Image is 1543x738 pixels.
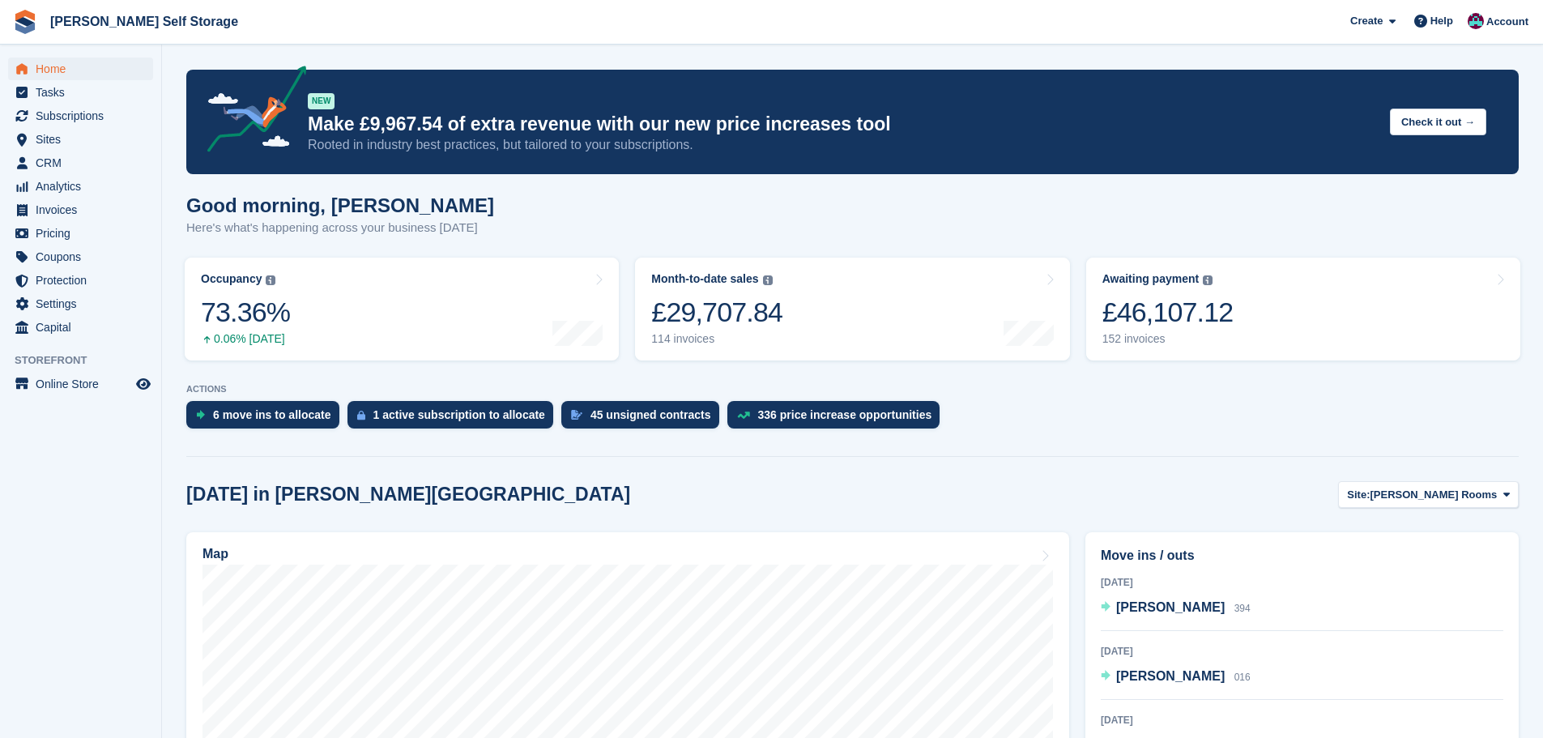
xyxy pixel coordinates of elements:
[635,258,1069,360] a: Month-to-date sales £29,707.84 114 invoices
[186,484,630,506] h2: [DATE] in [PERSON_NAME][GEOGRAPHIC_DATA]
[308,113,1377,136] p: Make £9,967.54 of extra revenue with our new price increases tool
[1203,275,1213,285] img: icon-info-grey-7440780725fd019a000dd9b08b2336e03edf1995a4989e88bcd33f0948082b44.svg
[1234,672,1251,683] span: 016
[36,81,133,104] span: Tasks
[1102,296,1234,329] div: £46,107.12
[8,128,153,151] a: menu
[1390,109,1486,135] button: Check it out →
[737,412,750,419] img: price_increase_opportunities-93ffe204e8149a01c8c9dc8f82e8f89637d9d84a8eef4429ea346261dce0b2c0.svg
[8,269,153,292] a: menu
[213,408,331,421] div: 6 move ins to allocate
[1338,481,1519,508] button: Site: [PERSON_NAME] Rooms
[36,58,133,80] span: Home
[8,151,153,174] a: menu
[186,401,347,437] a: 6 move ins to allocate
[763,275,773,285] img: icon-info-grey-7440780725fd019a000dd9b08b2336e03edf1995a4989e88bcd33f0948082b44.svg
[1102,332,1234,346] div: 152 invoices
[1101,644,1503,659] div: [DATE]
[727,401,948,437] a: 336 price increase opportunities
[347,401,561,437] a: 1 active subscription to allocate
[36,373,133,395] span: Online Store
[308,136,1377,154] p: Rooted in industry best practices, but tailored to your subscriptions.
[202,547,228,561] h2: Map
[357,410,365,420] img: active_subscription_to_allocate_icon-d502201f5373d7db506a760aba3b589e785aa758c864c3986d89f69b8ff3...
[36,128,133,151] span: Sites
[36,151,133,174] span: CRM
[8,245,153,268] a: menu
[1102,272,1200,286] div: Awaiting payment
[561,401,727,437] a: 45 unsigned contracts
[8,175,153,198] a: menu
[651,272,758,286] div: Month-to-date sales
[590,408,711,421] div: 45 unsigned contracts
[1234,603,1251,614] span: 394
[44,8,245,35] a: [PERSON_NAME] Self Storage
[186,194,494,216] h1: Good morning, [PERSON_NAME]
[36,269,133,292] span: Protection
[373,408,545,421] div: 1 active subscription to allocate
[1101,667,1251,688] a: [PERSON_NAME] 016
[36,105,133,127] span: Subscriptions
[185,258,619,360] a: Occupancy 73.36% 0.06% [DATE]
[1430,13,1453,29] span: Help
[36,292,133,315] span: Settings
[134,374,153,394] a: Preview store
[266,275,275,285] img: icon-info-grey-7440780725fd019a000dd9b08b2336e03edf1995a4989e88bcd33f0948082b44.svg
[196,410,205,420] img: move_ins_to_allocate_icon-fdf77a2bb77ea45bf5b3d319d69a93e2d87916cf1d5bf7949dd705db3b84f3ca.svg
[1350,13,1383,29] span: Create
[186,219,494,237] p: Here's what's happening across your business [DATE]
[8,58,153,80] a: menu
[651,296,782,329] div: £29,707.84
[1101,598,1251,619] a: [PERSON_NAME] 394
[201,272,262,286] div: Occupancy
[571,410,582,420] img: contract_signature_icon-13c848040528278c33f63329250d36e43548de30e8caae1d1a13099fd9432cc5.svg
[1116,600,1225,614] span: [PERSON_NAME]
[8,81,153,104] a: menu
[194,66,307,158] img: price-adjustments-announcement-icon-8257ccfd72463d97f412b2fc003d46551f7dbcb40ab6d574587a9cd5c0d94...
[36,316,133,339] span: Capital
[8,198,153,221] a: menu
[8,292,153,315] a: menu
[8,316,153,339] a: menu
[1086,258,1520,360] a: Awaiting payment £46,107.12 152 invoices
[36,198,133,221] span: Invoices
[13,10,37,34] img: stora-icon-8386f47178a22dfd0bd8f6a31ec36ba5ce8667c1dd55bd0f319d3a0aa187defe.svg
[8,373,153,395] a: menu
[36,222,133,245] span: Pricing
[36,175,133,198] span: Analytics
[1116,669,1225,683] span: [PERSON_NAME]
[1101,713,1503,727] div: [DATE]
[201,332,290,346] div: 0.06% [DATE]
[758,408,932,421] div: 336 price increase opportunities
[8,222,153,245] a: menu
[1101,575,1503,590] div: [DATE]
[15,352,161,369] span: Storefront
[201,296,290,329] div: 73.36%
[651,332,782,346] div: 114 invoices
[1468,13,1484,29] img: Ben
[308,93,335,109] div: NEW
[36,245,133,268] span: Coupons
[1347,487,1370,503] span: Site:
[1370,487,1498,503] span: [PERSON_NAME] Rooms
[186,384,1519,395] p: ACTIONS
[1486,14,1528,30] span: Account
[1101,546,1503,565] h2: Move ins / outs
[8,105,153,127] a: menu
